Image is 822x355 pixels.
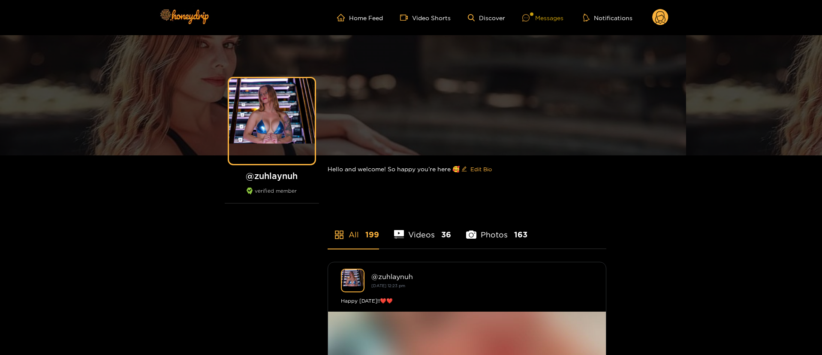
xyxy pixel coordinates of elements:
span: appstore [334,230,344,240]
a: Home Feed [337,14,383,21]
small: [DATE] 12:23 pm [371,283,405,288]
div: Hello and welcome! So happy you’re here 🥰 [328,155,606,183]
span: Edit Bio [470,165,492,173]
span: video-camera [400,14,412,21]
a: Video Shorts [400,14,451,21]
li: All [328,210,379,249]
div: Happy [DATE]!!❤️❤️ [341,297,593,305]
span: home [337,14,349,21]
button: Notifications [581,13,635,22]
a: Discover [468,14,505,21]
li: Photos [466,210,527,249]
img: zuhlaynuh [341,269,364,292]
span: 36 [441,229,451,240]
span: edit [461,166,467,173]
span: 163 [514,229,527,240]
button: editEdit Bio [460,162,494,176]
span: 199 [365,229,379,240]
div: Messages [522,13,563,23]
div: verified member [225,188,319,203]
h1: @ zuhlaynuh [225,170,319,181]
div: @ zuhlaynuh [371,273,593,280]
li: Videos [394,210,452,249]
